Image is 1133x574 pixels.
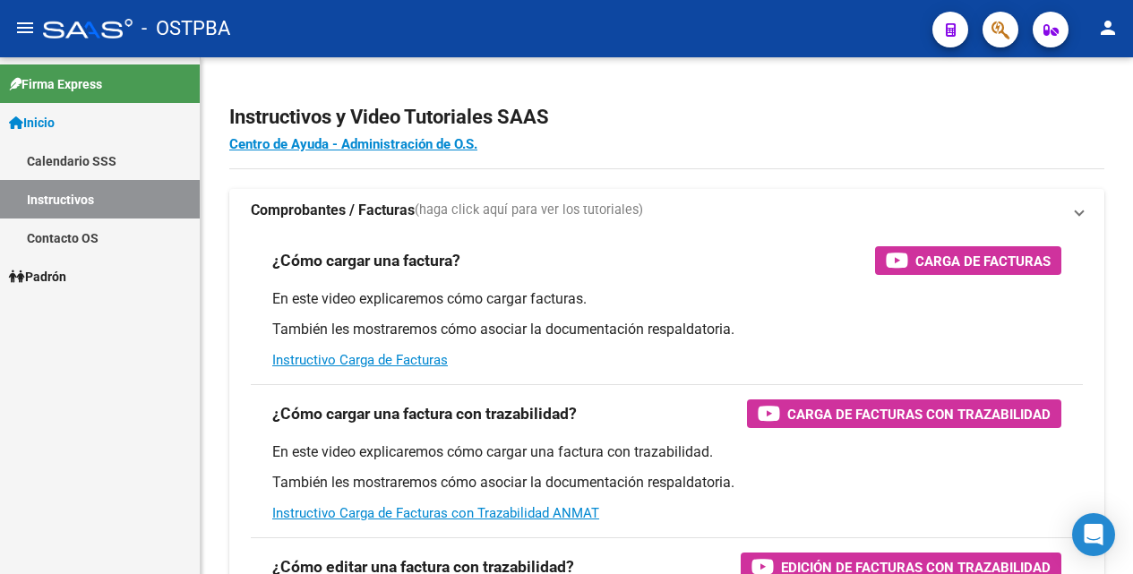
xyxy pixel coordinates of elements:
[272,320,1061,339] p: También les mostraremos cómo asociar la documentación respaldatoria.
[915,250,1051,272] span: Carga de Facturas
[9,113,55,133] span: Inicio
[875,246,1061,275] button: Carga de Facturas
[251,201,415,220] strong: Comprobantes / Facturas
[229,136,477,152] a: Centro de Ayuda - Administración de O.S.
[415,201,643,220] span: (haga click aquí para ver los tutoriales)
[9,267,66,287] span: Padrón
[747,399,1061,428] button: Carga de Facturas con Trazabilidad
[229,100,1104,134] h2: Instructivos y Video Tutoriales SAAS
[1072,513,1115,556] div: Open Intercom Messenger
[1097,17,1119,39] mat-icon: person
[14,17,36,39] mat-icon: menu
[272,289,1061,309] p: En este video explicaremos cómo cargar facturas.
[272,352,448,368] a: Instructivo Carga de Facturas
[787,403,1051,425] span: Carga de Facturas con Trazabilidad
[142,9,230,48] span: - OSTPBA
[9,74,102,94] span: Firma Express
[272,248,460,273] h3: ¿Cómo cargar una factura?
[272,442,1061,462] p: En este video explicaremos cómo cargar una factura con trazabilidad.
[272,505,599,521] a: Instructivo Carga de Facturas con Trazabilidad ANMAT
[229,189,1104,232] mat-expansion-panel-header: Comprobantes / Facturas(haga click aquí para ver los tutoriales)
[272,473,1061,493] p: También les mostraremos cómo asociar la documentación respaldatoria.
[272,401,577,426] h3: ¿Cómo cargar una factura con trazabilidad?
